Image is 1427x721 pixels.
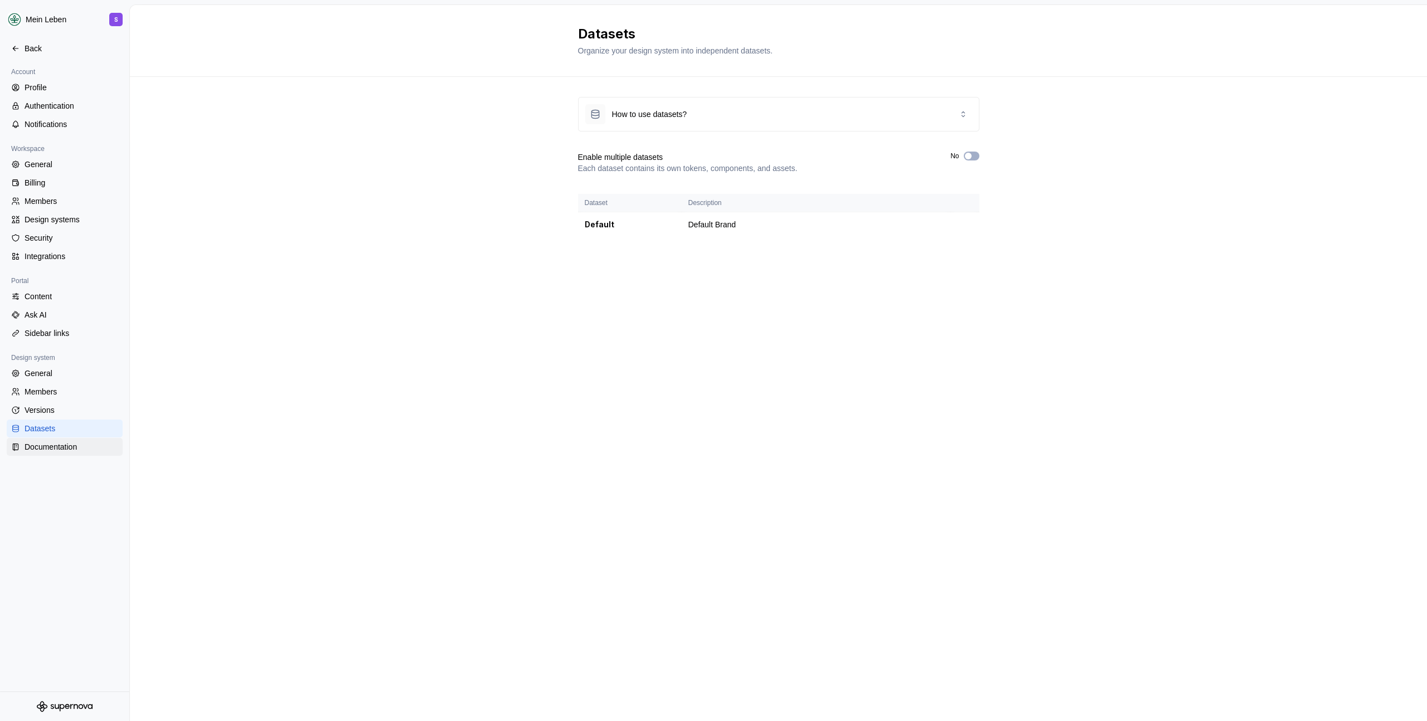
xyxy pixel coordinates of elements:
[7,155,123,173] a: General
[7,142,49,155] div: Workspace
[578,163,798,174] p: Each dataset contains its own tokens, components, and assets.
[25,177,118,188] div: Billing
[25,386,118,397] div: Members
[7,438,123,456] a: Documentation
[585,219,675,230] div: Default
[578,194,682,212] th: Dataset
[7,324,123,342] a: Sidebar links
[25,214,118,225] div: Design systems
[37,701,93,712] svg: Supernova Logo
[578,25,966,43] h2: Datasets
[25,309,118,320] div: Ask AI
[25,405,118,416] div: Versions
[7,115,123,133] a: Notifications
[578,152,663,163] h4: Enable multiple datasets
[7,306,123,324] a: Ask AI
[26,14,66,25] div: Mein Leben
[7,274,33,288] div: Portal
[25,196,118,207] div: Members
[7,192,123,210] a: Members
[25,368,118,379] div: General
[950,152,959,160] label: No
[7,65,40,79] div: Account
[25,441,118,452] div: Documentation
[25,119,118,130] div: Notifications
[25,43,118,54] div: Back
[25,100,118,111] div: Authentication
[25,291,118,302] div: Content
[25,232,118,243] div: Security
[25,328,118,339] div: Sidebar links
[7,420,123,437] a: Datasets
[7,351,60,364] div: Design system
[25,251,118,262] div: Integrations
[612,109,687,120] div: How to use datasets?
[2,7,127,32] button: Mein LebenS
[578,46,773,55] span: Organize your design system into independent datasets.
[7,247,123,265] a: Integrations
[7,229,123,247] a: Security
[8,13,21,26] img: df5db9ef-aba0-4771-bf51-9763b7497661.png
[7,40,123,57] a: Back
[7,364,123,382] a: General
[682,212,950,237] td: Default Brand
[7,383,123,401] a: Members
[7,97,123,115] a: Authentication
[7,211,123,228] a: Design systems
[25,82,118,93] div: Profile
[114,15,118,24] div: S
[7,174,123,192] a: Billing
[682,194,950,212] th: Description
[7,288,123,305] a: Content
[25,159,118,170] div: General
[7,401,123,419] a: Versions
[25,423,118,434] div: Datasets
[7,79,123,96] a: Profile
